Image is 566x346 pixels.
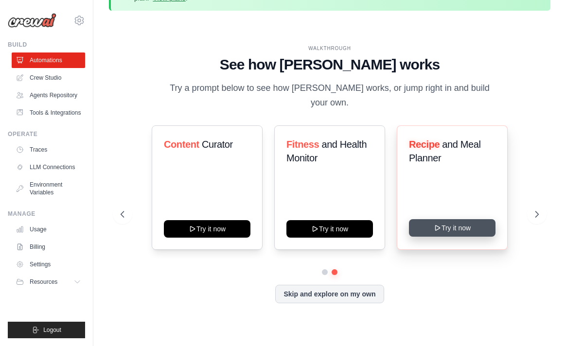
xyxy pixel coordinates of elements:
a: Environment Variables [12,177,85,200]
span: Curator [202,139,233,150]
a: Agents Repository [12,87,85,103]
a: Traces [12,142,85,157]
iframe: Chat Widget [517,299,566,346]
button: Logout [8,322,85,338]
a: LLM Connections [12,159,85,175]
a: Tools & Integrations [12,105,85,121]
span: Logout [43,326,61,334]
span: Resources [30,278,57,286]
div: Operate [8,130,85,138]
button: Try it now [164,220,250,238]
span: Recipe [409,139,440,150]
span: and Health Monitor [286,139,367,163]
a: Crew Studio [12,70,85,86]
button: Resources [12,274,85,290]
p: Try a prompt below to see how [PERSON_NAME] works, or jump right in and build your own. [166,81,493,110]
button: Try it now [409,219,495,237]
span: Content [164,139,199,150]
span: Fitness [286,139,319,150]
button: Skip and explore on my own [275,285,384,303]
a: Usage [12,222,85,237]
div: WALKTHROUGH [121,45,539,52]
div: Build [8,41,85,49]
button: Try it now [286,220,373,238]
img: Logo [8,13,56,28]
a: Automations [12,52,85,68]
h1: See how [PERSON_NAME] works [121,56,539,73]
div: Manage [8,210,85,218]
a: Settings [12,257,85,272]
span: and Meal Planner [409,139,480,163]
a: Billing [12,239,85,255]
